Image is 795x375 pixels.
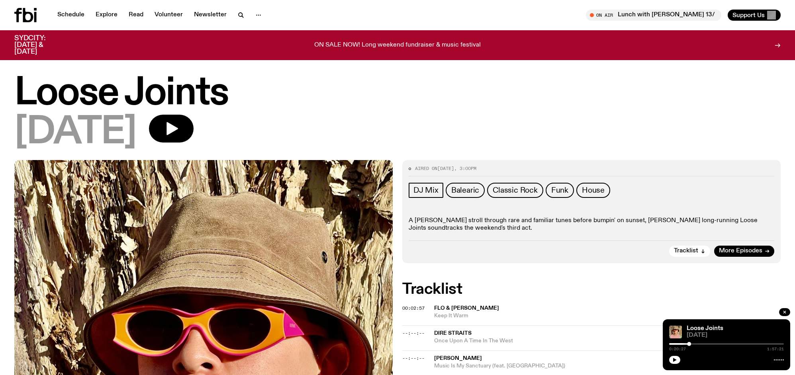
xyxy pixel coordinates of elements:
[437,165,454,172] span: [DATE]
[409,217,774,232] p: A [PERSON_NAME] stroll through rare and familiar tunes before bumpin' on sunset, [PERSON_NAME] lo...
[14,35,65,55] h3: SYDCITY: [DATE] & [DATE]
[669,347,686,351] span: 0:20:27
[402,355,425,361] span: --:--:--
[124,10,148,21] a: Read
[674,248,698,254] span: Tracklist
[687,325,723,332] a: Loose Joints
[413,186,439,195] span: DJ Mix
[14,115,136,150] span: [DATE]
[487,183,543,198] a: Classic Rock
[53,10,89,21] a: Schedule
[551,186,568,195] span: Funk
[714,246,774,257] a: More Episodes
[150,10,188,21] a: Volunteer
[402,306,425,311] button: 00:02:57
[91,10,122,21] a: Explore
[434,305,499,311] span: Flo & [PERSON_NAME]
[454,165,476,172] span: , 3:00pm
[314,42,481,49] p: ON SALE NOW! Long weekend fundraiser & music festival
[767,347,784,351] span: 1:57:21
[402,282,781,297] h2: Tracklist
[582,186,605,195] span: House
[687,332,784,338] span: [DATE]
[402,330,425,336] span: --:--:--
[434,330,472,336] span: Dire Straits
[189,10,231,21] a: Newsletter
[493,186,538,195] span: Classic Rock
[14,76,781,111] h1: Loose Joints
[434,337,781,345] span: Once Upon A Time In The West
[586,10,721,21] button: On AirLunch with [PERSON_NAME] 13/09
[719,248,762,254] span: More Episodes
[576,183,610,198] a: House
[402,305,425,311] span: 00:02:57
[732,12,765,19] span: Support Us
[415,165,437,172] span: Aired on
[451,186,479,195] span: Balearic
[546,183,574,198] a: Funk
[434,355,482,361] span: [PERSON_NAME]
[728,10,781,21] button: Support Us
[409,183,443,198] a: DJ Mix
[446,183,485,198] a: Balearic
[434,312,781,320] span: Keep It Warm
[669,246,710,257] button: Tracklist
[434,362,781,370] span: Music Is My Sanctuary (feat. [GEOGRAPHIC_DATA])
[669,326,682,338] img: Tyson stands in front of a paperbark tree wearing orange sunglasses, a suede bucket hat and a pin...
